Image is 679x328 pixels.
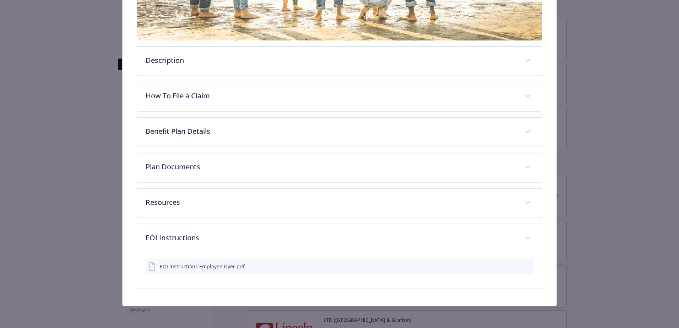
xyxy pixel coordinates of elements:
[146,162,516,172] p: Plan Documents
[137,82,542,111] div: How To File a Claim
[137,153,542,182] div: Plan Documents
[146,233,516,243] p: EOI Instructions
[137,224,542,253] div: EOI Instructions
[146,55,516,66] p: Description
[137,188,542,218] div: Resources
[137,47,542,76] div: Description
[513,263,518,270] button: download file
[146,91,516,101] p: How To File a Claim
[160,263,245,270] div: EOI Instructions Employee Flyer.pdf
[137,117,542,147] div: Benefit Plan Details
[146,197,516,208] p: Resources
[137,253,542,289] div: EOI Instructions
[524,263,531,270] button: preview file
[146,126,516,137] p: Benefit Plan Details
